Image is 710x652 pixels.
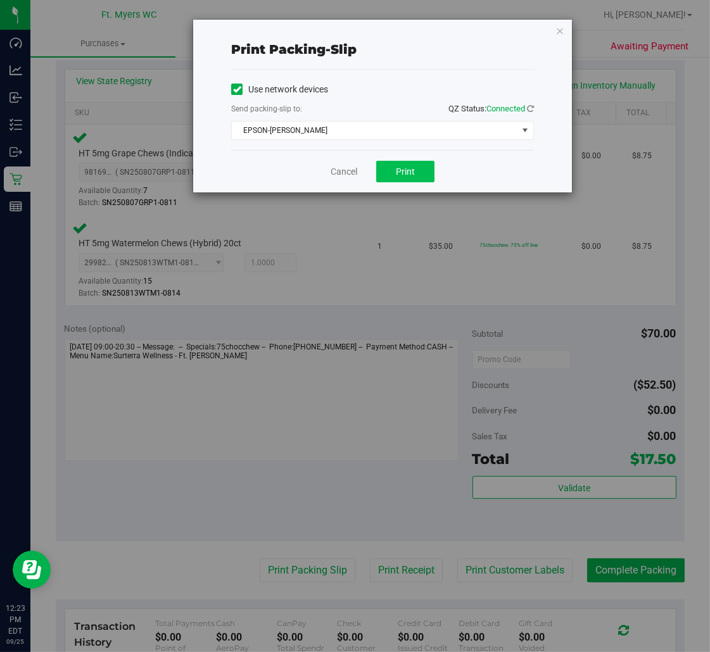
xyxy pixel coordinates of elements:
[376,161,434,182] button: Print
[232,122,517,139] span: EPSON-[PERSON_NAME]
[486,104,525,113] span: Connected
[231,42,357,57] span: Print packing-slip
[231,83,328,96] label: Use network devices
[231,103,302,115] label: Send packing-slip to:
[517,122,533,139] span: select
[448,104,534,113] span: QZ Status:
[396,166,415,177] span: Print
[13,551,51,589] iframe: Resource center
[331,165,357,179] a: Cancel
